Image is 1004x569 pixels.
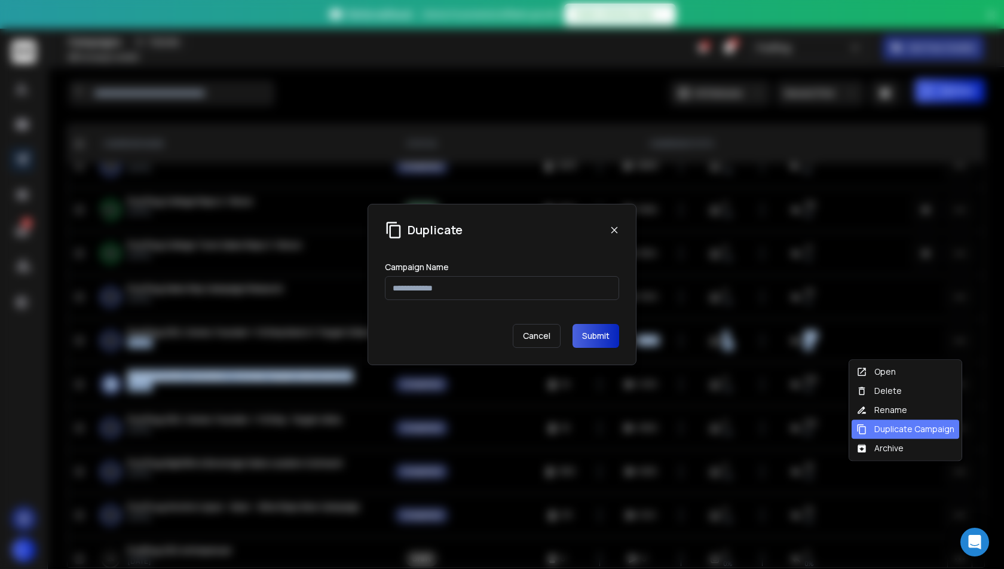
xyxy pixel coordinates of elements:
div: Duplicate Campaign [856,423,954,435]
h1: Duplicate [408,222,463,238]
label: Campaign Name [385,263,449,271]
button: Submit [573,324,619,348]
p: Cancel [513,324,561,348]
div: Open Intercom Messenger [960,528,989,556]
div: Delete [856,385,902,397]
div: Rename [856,404,907,416]
div: Archive [856,442,904,454]
div: Open [856,366,896,378]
